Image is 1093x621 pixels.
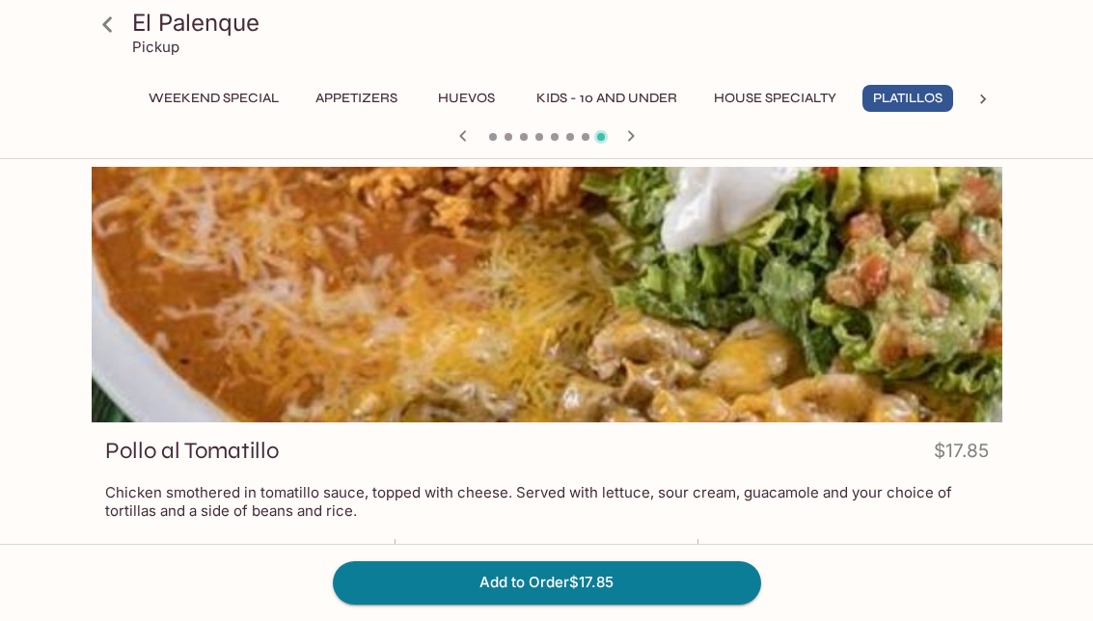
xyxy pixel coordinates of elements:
button: Add to Order$17.85 [333,561,761,604]
h4: $17.85 [934,436,989,473]
button: Appetizers [305,85,408,112]
p: Pickup [132,38,179,56]
button: House Specialty [703,85,847,112]
div: Pollo al Tomatillo [92,167,1002,422]
button: Weekend Special [138,85,289,112]
p: Chicken smothered in tomatillo sauce, topped with cheese. Served with lettuce, sour cream, guacam... [105,483,989,520]
button: Kids - 10 and Under [526,85,688,112]
h3: Pollo al Tomatillo [105,436,279,466]
button: Platillos [862,85,953,112]
h3: El Palenque [132,8,995,38]
button: Huevos [424,85,510,112]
